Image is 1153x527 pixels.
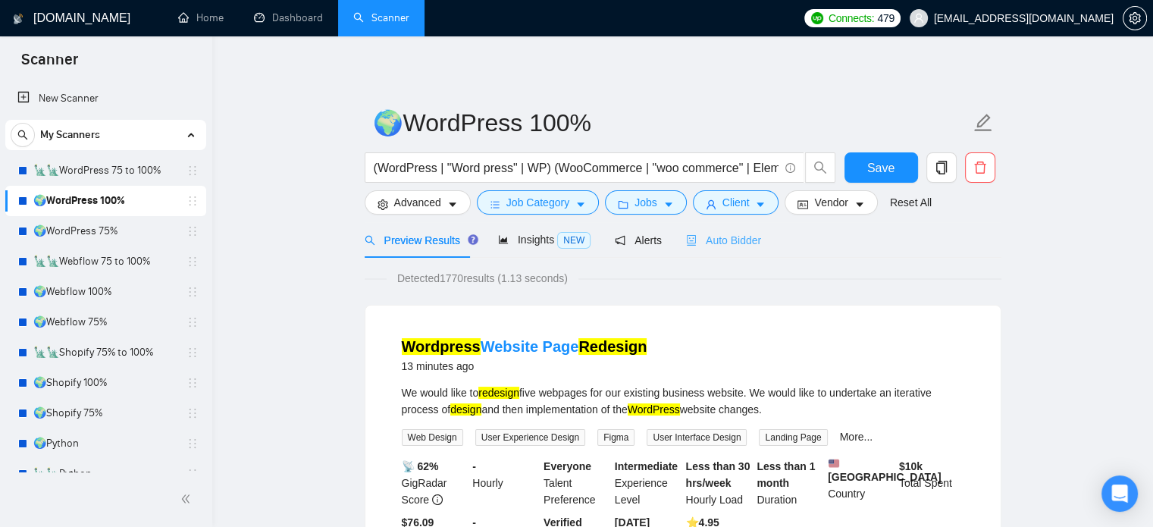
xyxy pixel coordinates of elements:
[605,190,687,215] button: folderJobscaret-down
[805,152,835,183] button: search
[402,384,964,418] div: We would like to five webpages for our existing business website. We would like to undertake an i...
[33,186,177,216] a: 🌍WordPress 100%
[785,190,877,215] button: idcardVendorcaret-down
[387,270,578,287] span: Detected 1770 results (1.13 seconds)
[663,199,674,210] span: caret-down
[186,256,199,268] span: holder
[475,429,585,446] span: User Experience Design
[33,398,177,428] a: 🌍Shopify 75%
[896,458,967,508] div: Total Spent
[186,225,199,237] span: holder
[829,458,839,469] img: 🇺🇸
[840,431,873,443] a: More...
[634,194,657,211] span: Jobs
[11,130,34,140] span: search
[402,429,463,446] span: Web Design
[913,13,924,24] span: user
[755,199,766,210] span: caret-down
[1123,12,1147,24] a: setting
[615,460,678,472] b: Intermediate
[478,387,519,399] mark: redesign
[399,458,470,508] div: GigRadar Score
[706,199,716,210] span: user
[877,10,894,27] span: 479
[597,429,634,446] span: Figma
[927,161,956,174] span: copy
[186,407,199,419] span: holder
[33,216,177,246] a: 🌍WordPress 75%
[811,12,823,24] img: upwork-logo.png
[186,377,199,389] span: holder
[797,199,808,210] span: idcard
[40,120,100,150] span: My Scanners
[186,286,199,298] span: holder
[477,190,599,215] button: barsJob Categorycaret-down
[9,49,90,80] span: Scanner
[466,233,480,246] div: Tooltip anchor
[254,11,323,24] a: dashboardDashboard
[686,460,750,489] b: Less than 30 hrs/week
[186,468,199,480] span: holder
[647,429,747,446] span: User Interface Design
[394,194,441,211] span: Advanced
[1101,475,1138,512] div: Open Intercom Messenger
[615,234,662,246] span: Alerts
[825,458,896,508] div: Country
[854,199,865,210] span: caret-down
[180,491,196,507] span: double-left
[33,307,177,337] a: 🌍Webflow 75%
[33,155,177,186] a: 🗽🗽WordPress 75 to 100%
[890,194,932,211] a: Reset All
[540,458,612,508] div: Talent Preference
[33,337,177,368] a: 🗽🗽Shopify 75% to 100%
[33,368,177,398] a: 🌍Shopify 100%
[402,338,647,355] a: WordpressWebsite PageRedesign
[965,152,995,183] button: delete
[757,460,815,489] b: Less than 1 month
[490,199,500,210] span: bars
[13,7,23,31] img: logo
[973,113,993,133] span: edit
[365,235,375,246] span: search
[11,123,35,147] button: search
[683,458,754,508] div: Hourly Load
[693,190,779,215] button: userClientcaret-down
[186,316,199,328] span: holder
[186,195,199,207] span: holder
[612,458,683,508] div: Experience Level
[17,83,194,114] a: New Scanner
[806,161,835,174] span: search
[628,403,680,416] mark: WordPress
[5,83,206,114] li: New Scanner
[506,194,569,211] span: Job Category
[722,194,750,211] span: Client
[926,152,957,183] button: copy
[544,460,591,472] b: Everyone
[365,190,471,215] button: settingAdvancedcaret-down
[899,460,923,472] b: $ 10k
[966,161,995,174] span: delete
[814,194,848,211] span: Vendor
[432,494,443,505] span: info-circle
[447,199,458,210] span: caret-down
[373,104,970,142] input: Scanner name...
[33,277,177,307] a: 🌍Webflow 100%
[1123,12,1146,24] span: setting
[186,347,199,359] span: holder
[759,429,827,446] span: Landing Page
[374,158,779,177] input: Search Freelance Jobs...
[365,234,474,246] span: Preview Results
[578,338,647,355] mark: Redesign
[618,199,628,210] span: folder
[686,235,697,246] span: robot
[186,438,199,450] span: holder
[402,357,647,375] div: 13 minutes ago
[785,163,795,173] span: info-circle
[686,234,761,246] span: Auto Bidder
[186,165,199,177] span: holder
[178,11,224,24] a: homeHome
[450,403,481,416] mark: design
[33,459,177,489] a: 🗽🗽Python
[754,458,825,508] div: Duration
[469,458,540,508] div: Hourly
